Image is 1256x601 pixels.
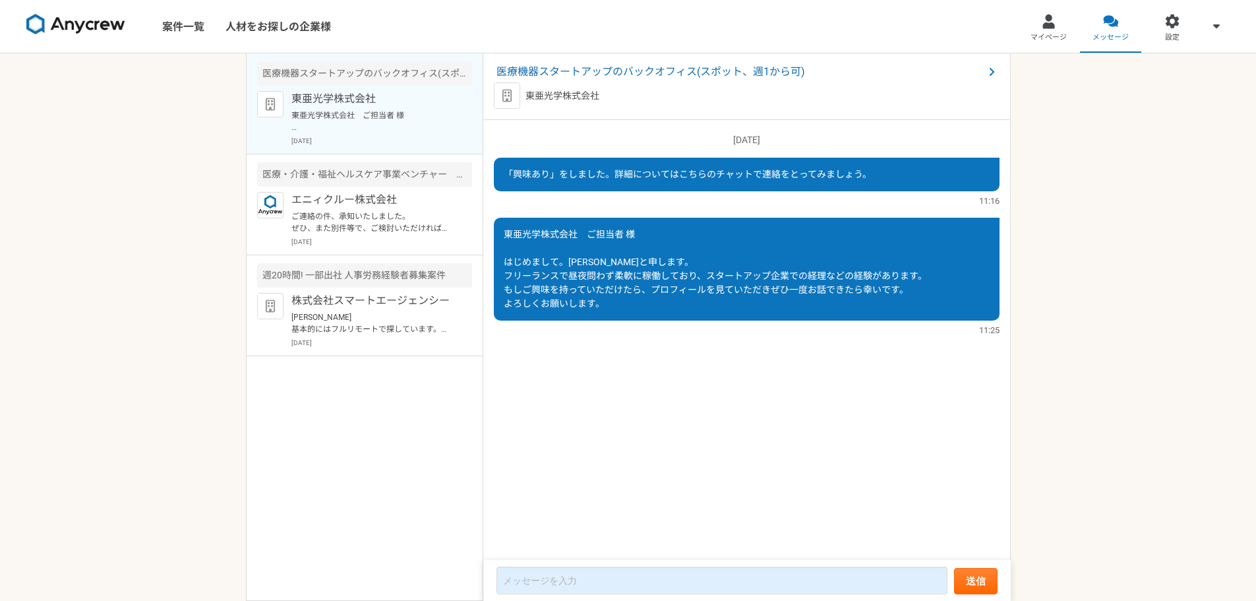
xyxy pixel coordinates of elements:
div: 医療機器スタートアップのバックオフィス(スポット、週1から可) [257,61,472,86]
span: 11:16 [979,195,1000,207]
p: [PERSON_NAME] 基本的にはフルリモートで探しています。 よろしくお願いします。 [291,311,454,335]
span: マイページ [1031,32,1067,43]
span: 医療機器スタートアップのバックオフィス(スポット、週1から可) [496,64,984,80]
p: [DATE] [291,136,472,146]
span: メッセージ [1092,32,1129,43]
p: [DATE] [291,338,472,348]
span: 「興味あり」をしました。詳細についてはこちらのチャットで連絡をとってみましょう。 [504,169,872,179]
p: 株式会社スマートエージェンシー [291,293,454,309]
img: default_org_logo-42cde973f59100197ec2c8e796e4974ac8490bb5b08a0eb061ff975e4574aa76.png [257,91,284,117]
button: 送信 [954,568,998,594]
p: ご連絡の件、承知いたしました。 ぜひ、また別件等で、ご検討いただければと思います。 引き続き、よろしくお願いいたします。 [291,210,454,234]
p: [DATE] [494,133,1000,147]
img: 8DqYSo04kwAAAAASUVORK5CYII= [26,14,125,35]
img: default_org_logo-42cde973f59100197ec2c8e796e4974ac8490bb5b08a0eb061ff975e4574aa76.png [257,293,284,319]
p: [DATE] [291,237,472,247]
img: default_org_logo-42cde973f59100197ec2c8e796e4974ac8490bb5b08a0eb061ff975e4574aa76.png [494,82,520,109]
div: 週20時間! 一部出社 人事労務経験者募集案件 [257,263,472,288]
div: 医療・介護・福祉ヘルスケア事業ベンチャー 処遇改善事務経験者募集 [257,162,472,187]
p: 東亜光学株式会社 ご担当者 様 はじめまして。[PERSON_NAME]と申します。 フリーランスで昼夜問わず柔軟に稼働しており、スタートアップ企業での経理などの経験があります。 もしご興味を持... [291,110,454,133]
span: 東亜光学株式会社 ご担当者 様 はじめまして。[PERSON_NAME]と申します。 フリーランスで昼夜問わず柔軟に稼働しており、スタートアップ企業での経理などの経験があります。 もしご興味を持... [504,229,927,309]
span: 11:25 [979,324,1000,336]
span: 設定 [1165,32,1180,43]
img: logo_text_blue_01.png [257,192,284,218]
p: エニィクルー株式会社 [291,192,454,208]
p: 東亜光学株式会社 [291,91,454,107]
p: 東亜光学株式会社 [525,89,599,103]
